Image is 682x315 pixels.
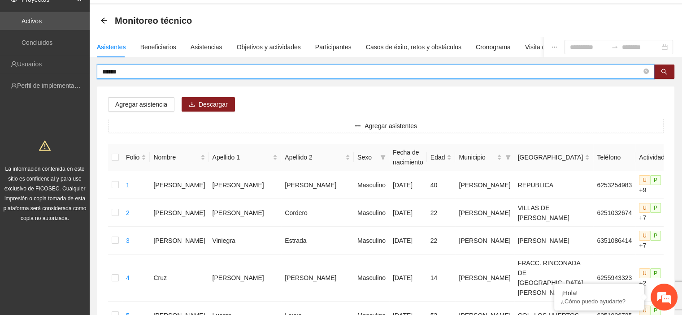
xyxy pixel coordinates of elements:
td: [PERSON_NAME] [455,255,514,302]
td: Estrada [281,227,354,255]
span: La información contenida en este sitio es confidencial y para uso exclusivo de FICOSEC. Cualquier... [4,166,87,221]
span: Apellido 1 [213,152,271,162]
span: Apellido 2 [285,152,343,162]
span: Folio [126,152,139,162]
span: Estamos en línea. [52,105,124,195]
a: 3 [126,237,130,244]
span: Agregar asistencia [115,99,167,109]
span: Edad [430,152,445,162]
td: Viniegra [209,227,282,255]
span: Monitoreo técnico [115,13,192,28]
td: [PERSON_NAME] [209,171,282,199]
span: U [639,203,650,213]
a: Perfil de implementadora [17,82,87,89]
span: filter [504,151,513,164]
th: Apellido 1 [209,144,282,171]
td: [PERSON_NAME] [281,171,354,199]
td: 22 [427,227,456,255]
span: search [661,69,667,76]
div: Objetivos y actividades [237,42,301,52]
td: [DATE] [389,227,427,255]
span: arrow-left [100,17,108,24]
div: Back [100,17,108,25]
th: Colonia [514,144,594,171]
td: 6255943323 [593,255,635,302]
div: Casos de éxito, retos y obstáculos [366,42,461,52]
th: Apellido 2 [281,144,354,171]
td: REPUBLICA [514,171,594,199]
span: Descargar [199,99,228,109]
td: [PERSON_NAME] [150,199,209,227]
span: download [189,101,195,108]
a: 2 [126,209,130,216]
td: [PERSON_NAME] [455,171,514,199]
td: [DATE] [389,171,427,199]
span: warning [39,140,51,151]
th: Teléfono [593,144,635,171]
a: 4 [126,274,130,281]
td: 14 [427,255,456,302]
span: Sexo [357,152,377,162]
div: Minimizar ventana de chat en vivo [147,4,169,26]
td: Cruz [150,255,209,302]
td: +9 [635,171,668,199]
div: Cronograma [476,42,511,52]
span: Agregar asistentes [365,121,417,131]
span: filter [505,155,511,160]
th: Municipio [455,144,514,171]
span: Nombre [153,152,198,162]
td: [DATE] [389,199,427,227]
td: 6253254983 [593,171,635,199]
td: [PERSON_NAME] [455,199,514,227]
td: Masculino [354,171,389,199]
span: U [639,231,650,241]
span: P [650,268,661,278]
td: +7 [635,199,668,227]
span: close-circle [643,68,649,76]
td: [PERSON_NAME] [455,227,514,255]
div: ¡Hola! [561,289,637,297]
td: +2 [635,255,668,302]
div: Asistentes [97,42,126,52]
div: Chatee con nosotros ahora [47,46,151,57]
td: [PERSON_NAME] [150,171,209,199]
th: Folio [122,144,150,171]
td: [PERSON_NAME] [150,227,209,255]
span: filter [378,151,387,164]
td: VILLAS DE [PERSON_NAME] [514,199,594,227]
a: 1 [126,181,130,189]
button: plusAgregar asistentes [108,119,664,133]
div: Beneficiarios [140,42,176,52]
span: ellipsis [551,44,557,50]
div: Participantes [315,42,352,52]
textarea: Escriba su mensaje y pulse “Intro” [4,216,171,247]
button: downloadDescargar [182,97,235,112]
span: P [650,175,661,185]
td: 22 [427,199,456,227]
button: search [654,65,674,79]
td: FRACC. RINCONADA DE [GEOGRAPHIC_DATA][PERSON_NAME] [514,255,594,302]
td: [PERSON_NAME] [514,227,594,255]
span: swap-right [611,43,618,51]
a: Activos [22,17,42,25]
th: Nombre [150,144,209,171]
td: Masculino [354,255,389,302]
span: filter [380,155,386,160]
span: P [650,203,661,213]
span: close-circle [643,69,649,74]
button: Agregar asistencia [108,97,174,112]
th: Edad [427,144,456,171]
span: Municipio [459,152,495,162]
span: U [639,175,650,185]
td: [PERSON_NAME] [209,199,282,227]
td: [DATE] [389,255,427,302]
span: P [650,231,661,241]
th: Actividad [635,144,668,171]
p: ¿Cómo puedo ayudarte? [561,298,637,305]
span: [GEOGRAPHIC_DATA] [518,152,583,162]
td: Masculino [354,227,389,255]
a: Usuarios [17,60,42,68]
th: Fecha de nacimiento [389,144,427,171]
td: [PERSON_NAME] [281,255,354,302]
span: to [611,43,618,51]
